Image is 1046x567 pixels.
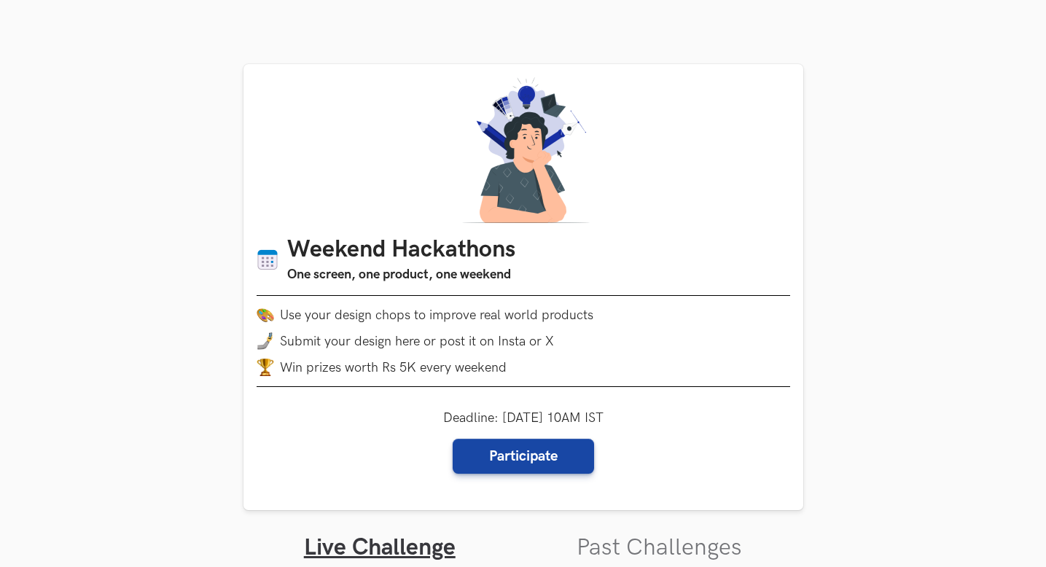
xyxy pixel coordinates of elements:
[287,265,515,285] h3: One screen, one product, one weekend
[304,533,456,562] a: Live Challenge
[453,77,593,223] img: A designer thinking
[257,306,274,324] img: palette.png
[443,410,604,474] div: Deadline: [DATE] 10AM IST
[257,332,274,350] img: mobile-in-hand.png
[257,359,790,376] li: Win prizes worth Rs 5K every weekend
[577,533,742,562] a: Past Challenges
[243,510,803,562] ul: Tabs Interface
[280,334,554,349] span: Submit your design here or post it on Insta or X
[257,306,790,324] li: Use your design chops to improve real world products
[257,359,274,376] img: trophy.png
[453,439,594,474] a: Participate
[287,236,515,265] h1: Weekend Hackathons
[257,249,278,271] img: Calendar icon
